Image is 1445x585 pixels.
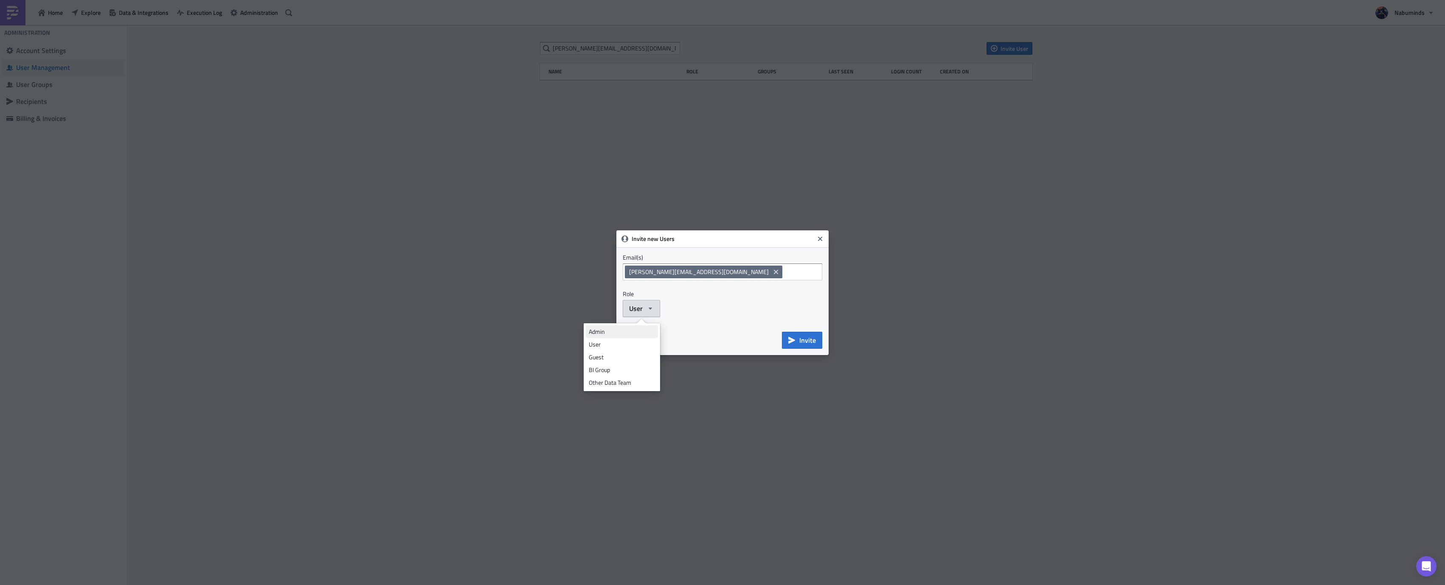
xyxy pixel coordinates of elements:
button: User [623,300,660,317]
h6: Invite new Users [632,235,814,243]
span: Invite [799,335,816,345]
div: Guest [589,353,655,361]
div: Other Data Team [589,378,655,387]
span: [PERSON_NAME][EMAIL_ADDRESS][DOMAIN_NAME] [629,268,769,276]
button: Close [814,232,827,245]
span: User [629,303,643,313]
div: Open Intercom Messenger [1416,556,1437,577]
div: BI Group [589,366,655,374]
div: Admin [589,327,655,336]
button: Invite [782,332,822,349]
button: Remove Tag [772,268,782,276]
label: Role [623,290,822,298]
label: Email(s) [623,254,822,261]
div: User [589,340,655,349]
